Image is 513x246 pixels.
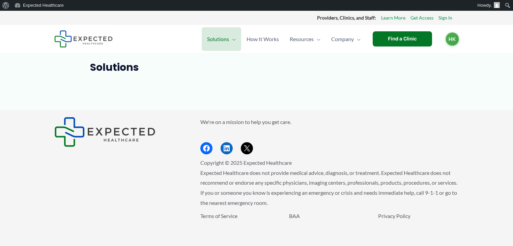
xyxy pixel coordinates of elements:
h1: Solutions [90,61,423,73]
span: Solutions [207,27,229,51]
span: Company [331,27,354,51]
a: SolutionsMenu Toggle [202,27,241,51]
a: HK [446,32,459,46]
span: Menu Toggle [354,27,361,51]
span: Menu Toggle [229,27,236,51]
a: Find a Clinic [373,31,432,47]
img: Expected Healthcare Logo - side, dark font, small [54,117,155,147]
p: We're on a mission to help you get care. [200,117,459,127]
nav: Primary Site Navigation [202,27,366,51]
a: Privacy Policy [378,213,410,219]
img: Expected Healthcare Logo - side, dark font, small [54,30,113,48]
span: Menu Toggle [314,27,320,51]
span: Expected Healthcare does not provide medical advice, diagnosis, or treatment. Expected Healthcare... [200,170,457,206]
span: Copyright © 2025 Expected Healthcare [200,159,292,166]
aside: Footer Widget 1 [54,117,183,147]
a: CompanyMenu Toggle [326,27,366,51]
a: ResourcesMenu Toggle [284,27,326,51]
a: BAA [289,213,300,219]
span: Resources [290,27,314,51]
a: Learn More [381,13,405,22]
aside: Footer Widget 2 [200,117,459,154]
a: Get Access [410,13,433,22]
a: Terms of Service [200,213,237,219]
strong: Providers, Clinics, and Staff: [317,15,376,21]
a: How It Works [241,27,284,51]
aside: Footer Widget 3 [200,211,459,236]
a: Sign In [438,13,452,22]
span: How It Works [247,27,279,51]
